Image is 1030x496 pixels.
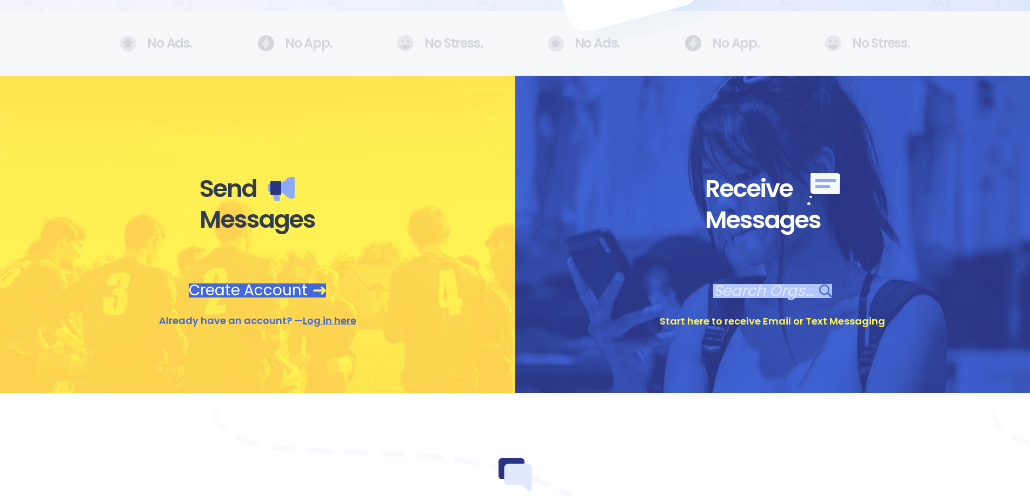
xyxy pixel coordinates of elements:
div: Send [200,174,315,204]
div: No Stress. [825,35,910,51]
div: Messages [200,204,315,235]
img: No Ads. [548,35,564,52]
div: Start here to receive Email or Text Messaging [660,314,885,328]
img: No Ads. [825,35,841,51]
div: No Ads. [120,35,192,52]
div: No App. [257,35,333,51]
img: No Ads. [120,35,136,52]
div: Already have an account? — [159,314,356,328]
img: Send messages [268,177,295,201]
img: Dialogue bubble [499,458,532,492]
img: No Ads. [397,35,414,51]
a: Search Orgs… [713,284,832,298]
a: Log in here [303,314,356,327]
a: Create Account [189,283,326,297]
div: Receive [705,173,840,205]
img: No Ads. [685,35,701,51]
img: No Ads. [257,35,274,51]
div: Messages [705,205,840,235]
div: No Ads. [548,35,620,52]
div: No App. [685,35,760,51]
div: No Stress. [397,35,482,51]
img: Receive messages [807,173,840,205]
